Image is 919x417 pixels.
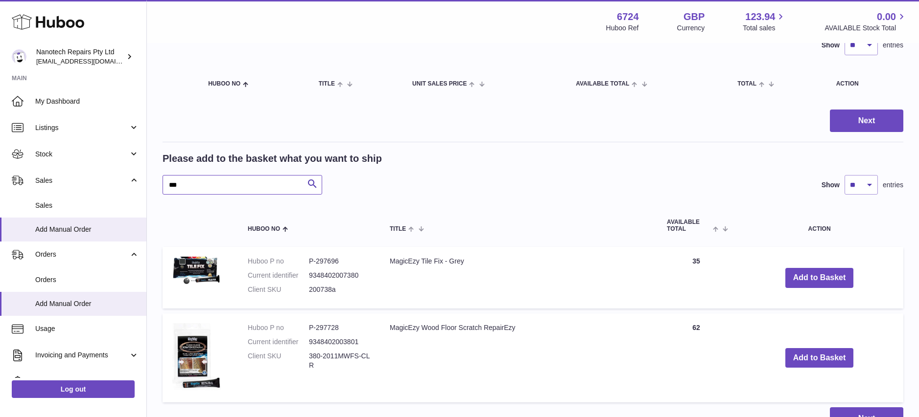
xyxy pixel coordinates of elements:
[745,10,775,23] span: 123.94
[309,271,370,280] dd: 9348402007380
[172,257,221,284] img: MagicEzy Tile Fix - Grey
[883,41,903,50] span: entries
[163,152,382,165] h2: Please add to the basket what you want to ship
[380,313,657,402] td: MagicEzy Wood Floor Scratch RepairEzy
[657,247,735,309] td: 35
[35,299,139,308] span: Add Manual Order
[683,10,705,23] strong: GBP
[883,180,903,190] span: entries
[35,351,129,360] span: Invoicing and Payments
[35,377,139,386] span: Cases
[822,41,840,50] label: Show
[36,47,124,66] div: Nanotech Repairs Pty Ltd
[208,81,240,87] span: Huboo no
[737,81,756,87] span: Total
[309,337,370,347] dd: 9348402003801
[617,10,639,23] strong: 6724
[657,313,735,402] td: 62
[35,250,129,259] span: Orders
[12,49,26,64] img: info@nanotechrepairs.com
[35,275,139,285] span: Orders
[248,337,309,347] dt: Current identifier
[248,226,280,232] span: Huboo no
[36,57,144,65] span: [EMAIL_ADDRESS][DOMAIN_NAME]
[743,10,786,33] a: 123.94 Total sales
[35,176,129,185] span: Sales
[35,97,139,106] span: My Dashboard
[576,81,629,87] span: AVAILABLE Total
[677,23,705,33] div: Currency
[735,209,903,241] th: Action
[606,23,639,33] div: Huboo Ref
[319,81,335,87] span: Title
[248,323,309,332] dt: Huboo P no
[667,219,710,232] span: AVAILABLE Total
[35,150,129,159] span: Stock
[35,123,129,132] span: Listings
[309,285,370,294] dd: 200738a
[309,257,370,266] dd: P-297696
[822,180,840,190] label: Show
[380,247,657,309] td: MagicEzy Tile Fix - Grey
[35,201,139,210] span: Sales
[877,10,896,23] span: 0.00
[248,271,309,280] dt: Current identifier
[743,23,786,33] span: Total sales
[248,285,309,294] dt: Client SKU
[412,81,467,87] span: Unit Sales Price
[825,23,907,33] span: AVAILABLE Stock Total
[309,351,370,370] dd: 380-2011MWFS-CLR
[35,324,139,333] span: Usage
[825,10,907,33] a: 0.00 AVAILABLE Stock Total
[248,351,309,370] dt: Client SKU
[12,380,135,398] a: Log out
[785,268,854,288] button: Add to Basket
[836,81,894,87] div: Action
[35,225,139,234] span: Add Manual Order
[248,257,309,266] dt: Huboo P no
[830,110,903,132] button: Next
[172,323,221,390] img: MagicEzy Wood Floor Scratch RepairEzy
[390,226,406,232] span: Title
[309,323,370,332] dd: P-297728
[785,348,854,368] button: Add to Basket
